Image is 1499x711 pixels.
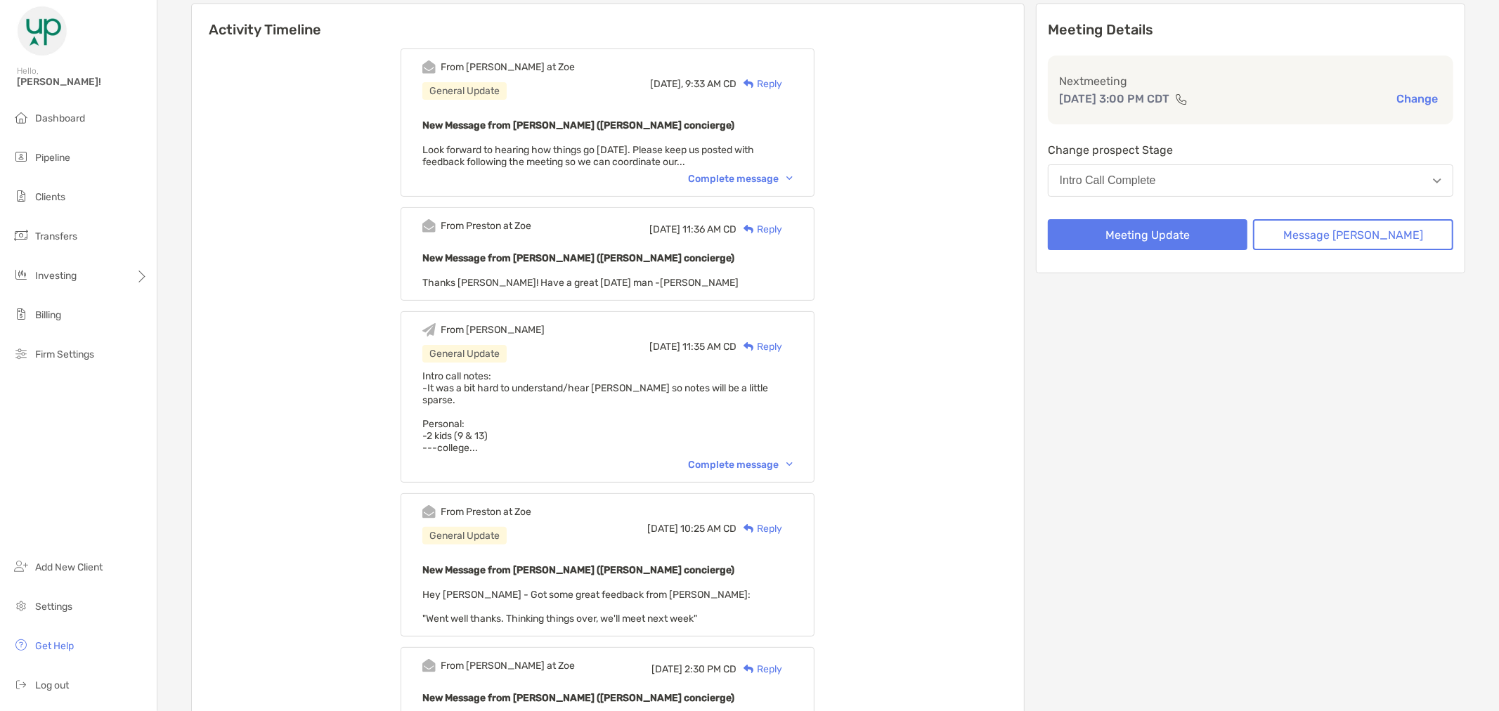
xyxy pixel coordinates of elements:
[422,505,436,518] img: Event icon
[441,220,531,232] div: From Preston at Zoe
[744,524,754,533] img: Reply icon
[682,341,736,353] span: 11:35 AM CD
[35,348,94,360] span: Firm Settings
[13,148,30,165] img: pipeline icon
[1433,178,1441,183] img: Open dropdown arrow
[13,227,30,244] img: transfers icon
[422,527,507,544] div: General Update
[422,219,436,233] img: Event icon
[441,61,575,73] div: From [PERSON_NAME] at Zoe
[649,223,680,235] span: [DATE]
[744,665,754,674] img: Reply icon
[736,521,782,536] div: Reply
[441,324,545,336] div: From [PERSON_NAME]
[422,370,768,454] span: Intro call notes: -It was a bit hard to understand/hear [PERSON_NAME] so notes will be a little s...
[685,78,736,90] span: 9:33 AM CD
[13,188,30,204] img: clients icon
[422,692,734,704] b: New Message from [PERSON_NAME] ([PERSON_NAME] concierge)
[13,345,30,362] img: firm-settings icon
[1059,72,1442,90] p: Next meeting
[651,663,682,675] span: [DATE]
[422,564,734,576] b: New Message from [PERSON_NAME] ([PERSON_NAME] concierge)
[1060,174,1156,187] div: Intro Call Complete
[35,601,72,613] span: Settings
[35,309,61,321] span: Billing
[1048,21,1453,39] p: Meeting Details
[13,306,30,322] img: billing icon
[680,523,736,535] span: 10:25 AM CD
[1392,91,1442,106] button: Change
[744,342,754,351] img: Reply icon
[13,558,30,575] img: add_new_client icon
[744,225,754,234] img: Reply icon
[13,597,30,614] img: settings icon
[422,144,754,168] span: Look forward to hearing how things go [DATE]. Please keep us posted with feedback following the m...
[17,76,148,88] span: [PERSON_NAME]!
[422,323,436,337] img: Event icon
[35,230,77,242] span: Transfers
[35,561,103,573] span: Add New Client
[736,77,782,91] div: Reply
[650,78,683,90] span: [DATE],
[35,152,70,164] span: Pipeline
[688,459,793,471] div: Complete message
[422,345,507,363] div: General Update
[786,462,793,467] img: Chevron icon
[13,676,30,693] img: logout icon
[682,223,736,235] span: 11:36 AM CD
[1253,219,1453,250] button: Message [PERSON_NAME]
[1048,141,1453,159] p: Change prospect Stage
[422,82,507,100] div: General Update
[35,270,77,282] span: Investing
[422,252,734,264] b: New Message from [PERSON_NAME] ([PERSON_NAME] concierge)
[1059,90,1169,107] p: [DATE] 3:00 PM CDT
[441,506,531,518] div: From Preston at Zoe
[35,640,74,652] span: Get Help
[35,112,85,124] span: Dashboard
[1175,93,1188,105] img: communication type
[13,266,30,283] img: investing icon
[17,6,67,56] img: Zoe Logo
[786,176,793,181] img: Chevron icon
[1048,219,1248,250] button: Meeting Update
[688,173,793,185] div: Complete message
[422,589,751,625] span: Hey [PERSON_NAME] - Got some great feedback from [PERSON_NAME]: "Went well thanks. Thinking thing...
[684,663,736,675] span: 2:30 PM CD
[647,523,678,535] span: [DATE]
[736,222,782,237] div: Reply
[13,637,30,653] img: get-help icon
[35,679,69,691] span: Log out
[736,339,782,354] div: Reply
[35,191,65,203] span: Clients
[736,662,782,677] div: Reply
[422,119,734,131] b: New Message from [PERSON_NAME] ([PERSON_NAME] concierge)
[13,109,30,126] img: dashboard icon
[744,79,754,89] img: Reply icon
[441,660,575,672] div: From [PERSON_NAME] at Zoe
[649,341,680,353] span: [DATE]
[422,659,436,672] img: Event icon
[422,60,436,74] img: Event icon
[422,277,739,289] span: Thanks [PERSON_NAME]! Have a great [DATE] man -[PERSON_NAME]
[192,4,1024,38] h6: Activity Timeline
[1048,164,1453,197] button: Intro Call Complete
